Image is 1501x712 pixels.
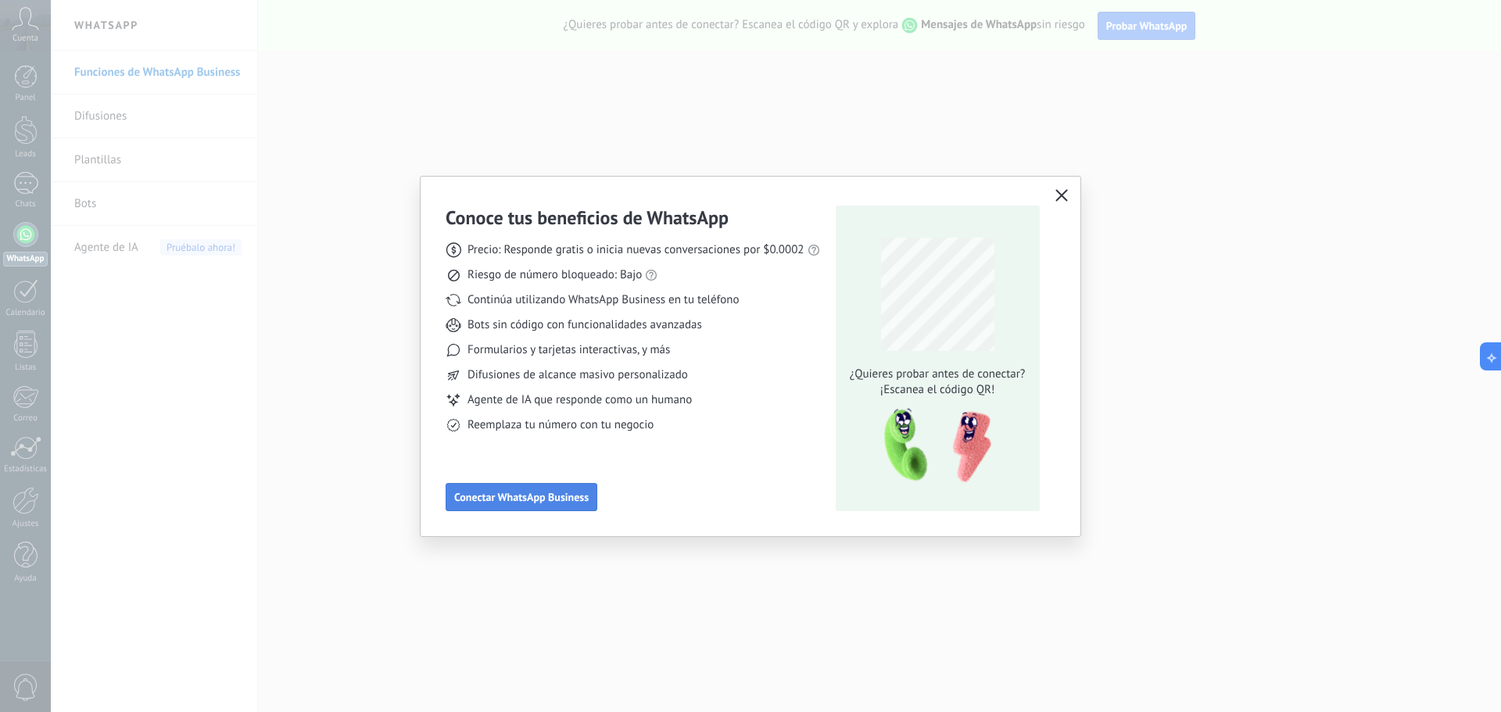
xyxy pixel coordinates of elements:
span: Conectar WhatsApp Business [454,492,589,503]
span: Precio: Responde gratis o inicia nuevas conversaciones por $0.0002 [467,242,804,258]
span: Riesgo de número bloqueado: Bajo [467,267,642,283]
span: Formularios y tarjetas interactivas, y más [467,342,670,358]
span: Difusiones de alcance masivo personalizado [467,367,688,383]
button: Conectar WhatsApp Business [446,483,597,511]
span: Continúa utilizando WhatsApp Business en tu teléfono [467,292,739,308]
h3: Conoce tus beneficios de WhatsApp [446,206,729,230]
span: ¿Quieres probar antes de conectar? [845,367,1030,382]
span: Bots sin código con funcionalidades avanzadas [467,317,702,333]
span: Agente de IA que responde como un humano [467,392,692,408]
img: qr-pic-1x.png [871,404,994,488]
span: Reemplaza tu número con tu negocio [467,417,654,433]
span: ¡Escanea el código QR! [845,382,1030,398]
